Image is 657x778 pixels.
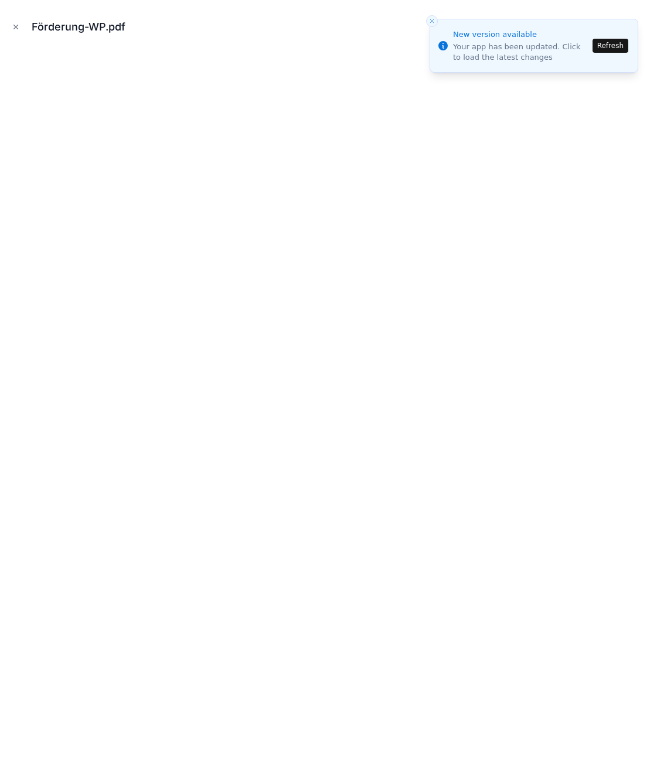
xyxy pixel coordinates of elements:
[9,49,648,769] iframe: pdf-iframe
[453,42,589,63] div: Your app has been updated. Click to load the latest changes
[453,29,589,40] div: New version available
[593,39,628,53] button: Refresh
[426,15,438,27] button: Close toast
[32,19,135,35] div: Förderung-WP.pdf
[9,21,22,33] button: Close modal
